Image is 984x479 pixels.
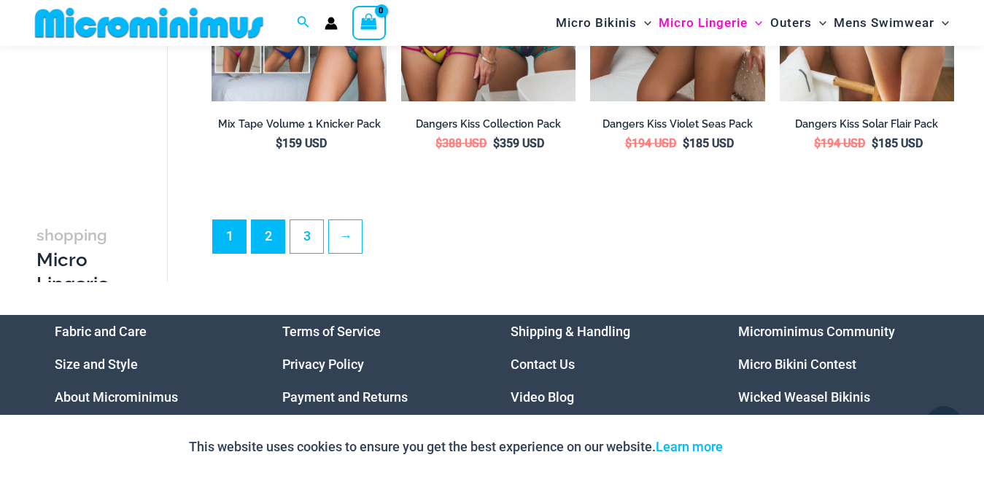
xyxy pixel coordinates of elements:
aside: Footer Widget 2 [282,315,474,413]
a: Micro BikinisMenu ToggleMenu Toggle [552,4,655,42]
a: Learn more [656,439,723,454]
bdi: 194 USD [814,136,865,150]
a: Shipping & Handling [511,324,630,339]
a: Dangers Kiss Violet Seas Pack [590,117,764,136]
aside: Footer Widget 4 [738,315,930,413]
span: $ [872,136,878,150]
a: View Shopping Cart, empty [352,6,386,39]
bdi: 185 USD [872,136,923,150]
h2: Dangers Kiss Solar Flair Pack [780,117,954,131]
span: $ [493,136,500,150]
nav: Product Pagination [212,219,954,262]
a: Privacy Policy [282,357,364,372]
a: About Microminimus [55,389,178,405]
span: Menu Toggle [812,4,826,42]
span: Mens Swimwear [834,4,934,42]
a: Video Blog [511,389,574,405]
a: → [329,220,362,253]
a: Microminimus Community [738,324,895,339]
a: Wicked Weasel Bikinis [738,389,870,405]
span: shopping [36,225,107,244]
a: Mens SwimwearMenu ToggleMenu Toggle [830,4,953,42]
a: Dangers Kiss Solar Flair Pack [780,117,954,136]
span: $ [435,136,442,150]
nav: Menu [511,315,702,413]
a: Payment and Returns [282,389,408,405]
span: $ [625,136,632,150]
a: Page 3 [290,220,323,253]
span: Micro Lingerie [659,4,748,42]
a: Mix Tape Volume 1 Knicker Pack [212,117,386,136]
a: OutersMenu ToggleMenu Toggle [767,4,830,42]
span: Menu Toggle [748,4,762,42]
span: Outers [770,4,812,42]
a: Dangers Kiss Collection Pack [401,117,576,136]
bdi: 359 USD [493,136,544,150]
span: Menu Toggle [934,4,949,42]
a: Micro LingerieMenu ToggleMenu Toggle [655,4,766,42]
bdi: 388 USD [435,136,487,150]
img: MM SHOP LOGO FLAT [29,7,269,39]
a: Account icon link [325,17,338,30]
span: Micro Bikinis [556,4,637,42]
nav: Menu [282,315,474,413]
a: Contact Us [511,357,575,372]
bdi: 185 USD [683,136,734,150]
bdi: 159 USD [276,136,327,150]
h2: Mix Tape Volume 1 Knicker Pack [212,117,386,131]
nav: Site Navigation [550,2,955,44]
span: Menu Toggle [637,4,651,42]
h3: Micro Lingerie [36,222,116,296]
p: This website uses cookies to ensure you get the best experience on our website. [189,436,723,458]
span: $ [814,136,821,150]
bdi: 194 USD [625,136,676,150]
a: Page 2 [252,220,284,253]
a: Micro Bikini Contest [738,357,856,372]
a: Size and Style [55,357,138,372]
a: Fabric and Care [55,324,147,339]
aside: Footer Widget 3 [511,315,702,413]
button: Accept [734,429,796,464]
h2: Dangers Kiss Violet Seas Pack [590,117,764,131]
a: Terms of Service [282,324,381,339]
nav: Menu [55,315,247,413]
nav: Menu [738,315,930,413]
a: Search icon link [297,14,310,32]
span: Page 1 [213,220,246,253]
span: $ [276,136,282,150]
aside: Footer Widget 1 [55,315,247,413]
span: $ [683,136,689,150]
h2: Dangers Kiss Collection Pack [401,117,576,131]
